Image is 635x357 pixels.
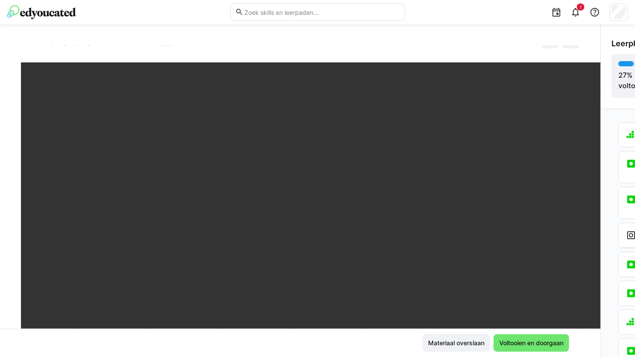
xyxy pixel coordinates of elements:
button: Materiaal overslaan [422,334,490,352]
span: 1 [580,4,582,10]
span: Voltooien en doorgaan [498,339,565,347]
span: 27 [618,71,627,79]
button: Voltooien en doorgaan [494,334,569,352]
input: Zoek skills en leerpaden... [244,8,400,16]
span: Materiaal overslaan [427,339,486,347]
